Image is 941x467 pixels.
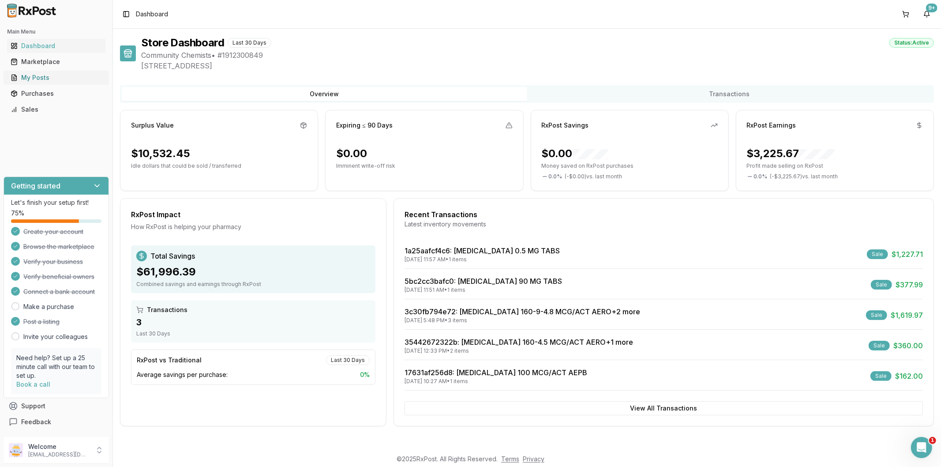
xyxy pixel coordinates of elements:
[23,257,83,266] span: Verify your business
[871,280,892,290] div: Sale
[527,87,933,101] button: Transactions
[405,338,633,346] a: 35442672322b: [MEDICAL_DATA] 160-4.5 MCG/ACT AERO+1 more
[136,316,370,328] div: 3
[926,4,937,12] div: 9+
[405,220,923,229] div: Latest inventory movements
[11,89,102,98] div: Purchases
[9,443,23,457] img: User avatar
[4,55,109,69] button: Marketplace
[137,370,228,379] span: Average savings per purchase:
[336,162,512,169] p: Imminent write-off risk
[11,41,102,50] div: Dashboard
[770,173,838,180] span: ( - $3,225.67 ) vs. last month
[7,38,105,54] a: Dashboard
[11,73,102,82] div: My Posts
[360,370,370,379] span: 0 %
[136,281,370,288] div: Combined savings and earnings through RxPost
[405,246,560,255] a: 1a25aafcf4c6: [MEDICAL_DATA] 0.5 MG TABS
[747,147,835,161] div: $3,225.67
[4,39,109,53] button: Dashboard
[892,249,923,260] span: $1,227.71
[929,437,936,444] span: 1
[7,70,105,86] a: My Posts
[23,332,88,341] a: Invite your colleagues
[11,209,24,218] span: 75 %
[11,198,101,207] p: Let's finish your setup first!
[228,38,271,48] div: Last 30 Days
[4,398,109,414] button: Support
[870,371,892,381] div: Sale
[23,242,94,251] span: Browse the marketplace
[889,38,934,48] div: Status: Active
[542,147,608,161] div: $0.00
[326,355,370,365] div: Last 30 Days
[141,36,224,50] h1: Store Dashboard
[131,209,375,220] div: RxPost Impact
[147,305,187,314] span: Transactions
[747,162,923,169] p: Profit made selling on RxPost
[549,173,562,180] span: 0.0 %
[28,451,90,458] p: [EMAIL_ADDRESS][DOMAIN_NAME]
[23,287,95,296] span: Connect a bank account
[542,162,718,169] p: Money saved on RxPost purchases
[896,279,923,290] span: $377.99
[141,60,934,71] span: [STREET_ADDRESS]
[137,356,202,365] div: RxPost vs Traditional
[136,10,168,19] span: Dashboard
[523,455,544,463] a: Privacy
[405,378,587,385] div: [DATE] 10:27 AM • 1 items
[405,368,587,377] a: 17631af256d8: [MEDICAL_DATA] 100 MCG/ACT AEPB
[911,437,932,458] iframe: Intercom live chat
[28,442,90,451] p: Welcome
[4,87,109,101] button: Purchases
[565,173,622,180] span: ( - $0.00 ) vs. last month
[405,209,923,220] div: Recent Transactions
[542,121,589,130] div: RxPost Savings
[405,317,640,324] div: [DATE] 5:48 PM • 3 items
[11,105,102,114] div: Sales
[4,102,109,117] button: Sales
[4,4,60,18] img: RxPost Logo
[405,277,562,286] a: 5bc2cc3bafc0: [MEDICAL_DATA] 90 MG TABS
[866,310,887,320] div: Sale
[405,307,640,316] a: 3c30fb794e72: [MEDICAL_DATA] 160-9-4.8 MCG/ACT AERO+2 more
[136,330,370,337] div: Last 30 Days
[23,227,83,236] span: Create your account
[23,317,60,326] span: Post a listing
[7,54,105,70] a: Marketplace
[7,102,105,117] a: Sales
[7,28,105,35] h2: Main Menu
[23,272,94,281] span: Verify beneficial owners
[893,340,923,351] span: $360.00
[336,147,367,161] div: $0.00
[891,310,923,320] span: $1,619.97
[405,256,560,263] div: [DATE] 11:57 AM • 1 items
[136,10,168,19] nav: breadcrumb
[141,50,934,60] span: Community Chemists • # 1912300849
[867,249,888,259] div: Sale
[7,86,105,102] a: Purchases
[747,121,796,130] div: RxPost Earnings
[122,87,527,101] button: Overview
[23,302,74,311] a: Make a purchase
[405,401,923,415] button: View All Transactions
[131,162,307,169] p: Idle dollars that could be sold / transferred
[21,418,51,426] span: Feedback
[131,147,190,161] div: $10,532.45
[131,121,174,130] div: Surplus Value
[16,354,96,380] p: Need help? Set up a 25 minute call with our team to set up.
[11,57,102,66] div: Marketplace
[4,414,109,430] button: Feedback
[895,371,923,381] span: $162.00
[150,251,195,261] span: Total Savings
[405,347,633,354] div: [DATE] 12:33 PM • 2 items
[405,286,562,294] div: [DATE] 11:51 AM • 1 items
[11,181,60,191] h3: Getting started
[754,173,768,180] span: 0.0 %
[136,265,370,279] div: $61,996.39
[4,71,109,85] button: My Posts
[16,380,50,388] a: Book a call
[869,341,890,350] div: Sale
[501,455,519,463] a: Terms
[920,7,934,21] button: 9+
